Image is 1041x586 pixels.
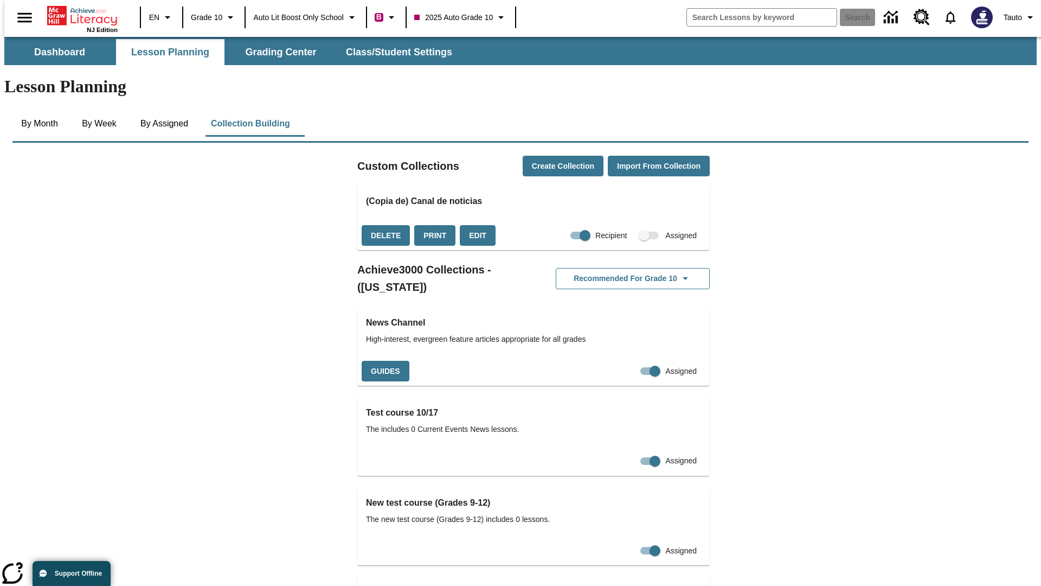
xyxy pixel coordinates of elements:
h3: Test course 10/17 [366,405,701,421]
button: By Assigned [132,111,197,137]
span: The new test course (Grades 9-12) includes 0 lessons. [366,514,701,525]
span: B [376,10,382,24]
div: SubNavbar [4,39,462,65]
span: Assigned [665,366,697,377]
button: Edit [460,225,496,246]
button: Print, will open in a new window [414,225,455,246]
span: Assigned [665,230,697,241]
h2: Custom Collections [357,157,459,175]
button: School: Auto Lit Boost only School, Select your school [249,8,363,27]
a: Resource Center, Will open in new tab [907,3,936,32]
span: Recipient [595,230,627,241]
button: Collection Building [202,111,299,137]
button: Dashboard [5,39,114,65]
input: search field [687,9,837,26]
button: Language: EN, Select a language [144,8,179,27]
button: Delete [362,225,410,246]
span: Support Offline [55,570,102,577]
span: NJ Edition [87,27,118,33]
button: Support Offline [33,561,111,586]
button: Import from Collection [608,156,710,177]
button: By Week [72,111,126,137]
button: Lesson Planning [116,39,224,65]
span: Grade 10 [191,12,222,23]
button: Class/Student Settings [337,39,461,65]
div: Home [47,4,118,33]
button: Grade: Grade 10, Select a grade [187,8,241,27]
h3: News Channel [366,315,701,330]
h1: Lesson Planning [4,77,1037,97]
img: Avatar [971,7,993,28]
button: Boost Class color is violet red. Change class color [370,8,402,27]
h3: (Copia de) Canal de noticias [366,194,701,209]
button: Create Collection [523,156,603,177]
button: Guides [362,361,409,382]
span: Tauto [1004,12,1022,23]
h3: New test course (Grades 9-12) [366,495,701,511]
button: Class: 2025 Auto Grade 10, Select your class [410,8,512,27]
button: Profile/Settings [999,8,1041,27]
span: EN [149,12,159,23]
a: Data Center [877,3,907,33]
button: Grading Center [227,39,335,65]
button: Recommended for Grade 10 [556,268,710,289]
h2: Achieve3000 Collections - ([US_STATE]) [357,261,534,296]
button: By Month [12,111,67,137]
button: Select a new avatar [965,3,999,31]
a: Notifications [936,3,965,31]
div: SubNavbar [4,37,1037,65]
span: Assigned [665,545,697,557]
button: Open side menu [9,2,41,34]
span: High-interest, evergreen feature articles appropriate for all grades [366,334,701,345]
a: Home [47,5,118,27]
span: Assigned [665,455,697,467]
span: Auto Lit Boost only School [253,12,344,23]
span: The includes 0 Current Events News lessons. [366,424,701,435]
span: 2025 Auto Grade 10 [414,12,493,23]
